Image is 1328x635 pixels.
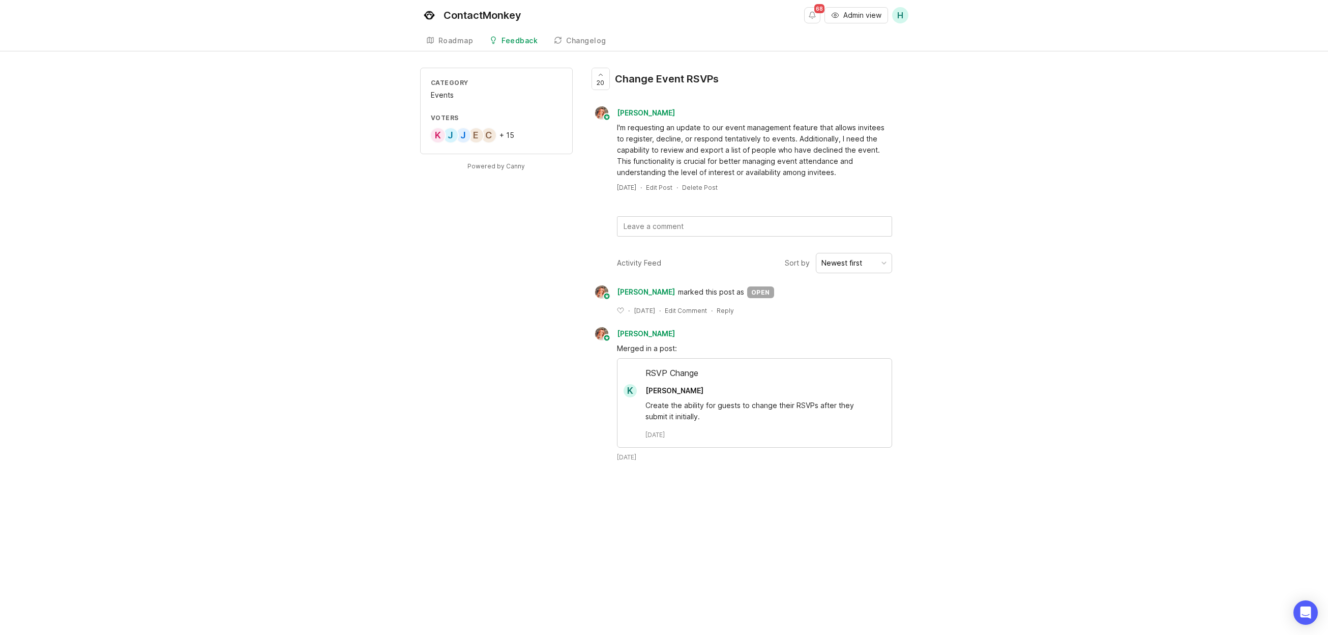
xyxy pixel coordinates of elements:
[603,334,610,342] img: member badge
[659,306,661,315] div: ·
[617,343,892,354] div: Merged in a post:
[640,183,642,192] div: ·
[645,386,703,395] span: [PERSON_NAME]
[646,183,672,192] div: Edit Post
[431,113,562,122] div: Voters
[483,31,544,51] a: Feedback
[589,285,678,299] a: Bronwen W[PERSON_NAME]
[711,306,713,315] div: ·
[603,293,610,300] img: member badge
[717,306,734,315] div: Reply
[444,10,521,20] div: ContactMonkey
[821,257,862,269] div: Newest first
[617,384,712,397] a: K[PERSON_NAME]
[617,184,636,191] time: [DATE]
[592,68,610,90] button: 20
[676,183,678,192] div: ·
[589,327,683,340] a: Bronwen W[PERSON_NAME]
[897,9,903,21] span: H
[624,384,637,397] div: K
[617,183,636,192] a: [DATE]
[455,127,471,143] div: J
[634,307,655,314] time: [DATE]
[431,78,562,87] div: Category
[617,286,675,298] span: [PERSON_NAME]
[501,37,538,44] div: Feedback
[481,127,497,143] div: C
[597,78,604,87] span: 20
[548,31,612,51] a: Changelog
[617,122,892,178] div: I'm requesting an update to our event management feature that allows invitees to register, declin...
[814,4,824,13] span: 68
[617,329,675,338] span: [PERSON_NAME]
[466,160,526,172] a: Powered by Canny
[747,286,774,298] div: open
[420,6,438,24] img: ContactMonkey logo
[617,108,675,117] span: [PERSON_NAME]
[592,106,611,120] img: Bronwen W
[438,37,474,44] div: Roadmap
[824,7,888,23] button: Admin view
[617,367,892,384] div: RSVP Change
[430,127,446,143] div: K
[1293,600,1318,625] div: Open Intercom Messenger
[499,132,514,139] div: + 15
[420,31,480,51] a: Roadmap
[785,257,810,269] span: Sort by
[628,306,630,315] div: ·
[431,90,562,101] div: Events
[592,327,611,340] img: Bronwen W
[804,7,820,23] button: Notifications
[645,400,875,422] div: Create the ability for guests to change their RSVPs after they submit it initially.
[645,430,665,439] time: [DATE]
[442,127,459,143] div: J
[603,113,610,121] img: member badge
[682,183,718,192] div: Delete Post
[592,285,611,299] img: Bronwen W
[589,106,683,120] a: Bronwen W[PERSON_NAME]
[615,72,719,86] div: Change Event RSVPs
[892,7,908,23] button: H
[468,127,484,143] div: E
[566,37,606,44] div: Changelog
[617,257,661,269] div: Activity Feed
[843,10,881,20] span: Admin view
[665,306,707,315] div: Edit Comment
[617,453,636,461] time: [DATE]
[678,286,744,298] span: marked this post as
